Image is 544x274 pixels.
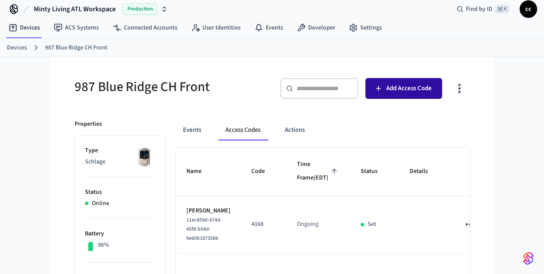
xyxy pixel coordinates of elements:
[186,216,222,242] span: 11ec859d-674d-45f8-b54d-6e60b187356b
[75,120,102,129] p: Properties
[176,120,208,140] button: Events
[495,5,509,13] span: ⌘ K
[368,220,376,229] p: Set
[176,147,515,254] table: sticky table
[297,158,340,185] span: Time Frame(EDT)
[186,206,231,215] p: [PERSON_NAME]
[7,43,27,52] a: Devices
[523,251,534,265] img: SeamLogoGradient.69752ec5.svg
[85,157,155,166] p: Schlage
[47,20,106,36] a: ACS Systems
[386,83,432,94] span: Add Access Code
[248,20,290,36] a: Events
[361,165,389,178] span: Status
[106,20,184,36] a: Connected Accounts
[218,120,267,140] button: Access Codes
[251,165,276,178] span: Code
[2,20,47,36] a: Devices
[186,165,213,178] span: Name
[45,43,107,52] a: 987 Blue Ridge CH Front
[123,3,157,15] span: Production
[176,120,470,140] div: ant example
[85,146,155,155] p: Type
[521,1,536,17] span: cc
[410,165,439,178] span: Details
[520,0,537,18] button: cc
[342,20,389,36] a: Settings
[75,78,267,96] h5: 987 Blue Ridge CH Front
[450,1,516,17] div: Find by ID⌘ K
[290,20,342,36] a: Developer
[85,229,155,238] p: Battery
[251,220,276,229] p: 4168
[466,5,492,13] span: Find by ID
[34,4,116,14] span: Minty Living ATL Workspace
[365,78,442,99] button: Add Access Code
[85,188,155,197] p: Status
[92,199,109,208] p: Online
[134,146,155,168] img: Schlage Sense Smart Deadbolt with Camelot Trim, Front
[287,196,350,254] td: Ongoing
[184,20,248,36] a: User Identities
[98,241,109,250] p: 96%
[278,120,312,140] button: Actions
